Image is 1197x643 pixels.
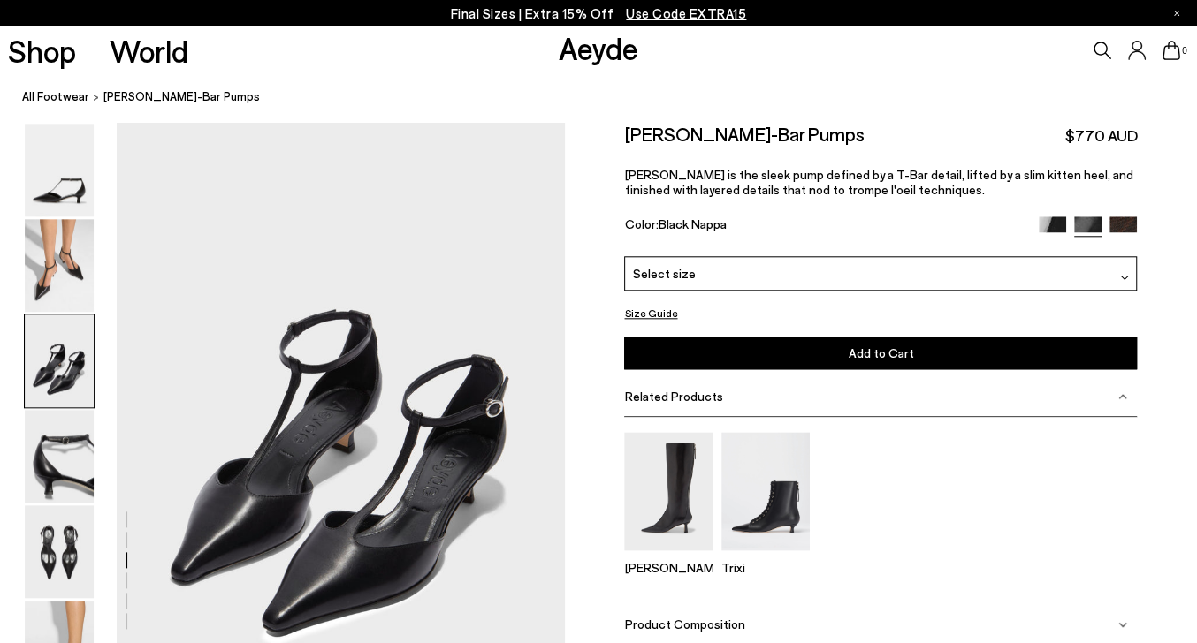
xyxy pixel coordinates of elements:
nav: breadcrumb [22,74,1197,123]
a: Trixi Lace-Up Boots Trixi [721,538,810,575]
p: Trixi [721,560,810,575]
p: [PERSON_NAME] is the sleek pump defined by a T-Bar detail, lifted by a slim kitten heel, and fini... [624,166,1137,196]
a: 0 [1163,41,1180,60]
button: Add to Cart [624,336,1137,368]
span: 0 [1180,46,1189,56]
a: Shop [8,35,76,66]
img: Alexis Dual-Tone High Boots [624,432,713,549]
img: svg%3E [1118,392,1127,401]
span: Related Products [624,389,722,404]
span: [PERSON_NAME]-Bar Pumps [103,88,260,107]
img: Liz T-Bar Pumps - Image 4 [25,410,94,503]
span: Product Composition [624,617,744,632]
img: Liz T-Bar Pumps - Image 3 [25,314,94,407]
span: Add to Cart [848,344,913,359]
span: Black Nappa [658,216,726,231]
span: Navigate to /collections/ss25-final-sizes [626,5,746,21]
img: svg%3E [1120,273,1129,282]
span: Select size [632,264,695,283]
img: Trixi Lace-Up Boots [721,432,810,549]
a: All Footwear [22,88,89,107]
p: Final Sizes | Extra 15% Off [451,3,747,25]
button: Size Guide [624,302,677,324]
img: Liz T-Bar Pumps - Image 1 [25,124,94,216]
img: Liz T-Bar Pumps - Image 5 [25,505,94,598]
img: svg%3E [1118,620,1127,629]
a: Alexis Dual-Tone High Boots [PERSON_NAME] [624,538,713,575]
div: Color: [624,216,1022,237]
h2: [PERSON_NAME]-Bar Pumps [624,123,864,145]
a: World [110,35,188,66]
span: $770 AUD [1064,125,1137,147]
p: [PERSON_NAME] [624,560,713,575]
a: Aeyde [559,29,638,66]
img: Liz T-Bar Pumps - Image 2 [25,219,94,312]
